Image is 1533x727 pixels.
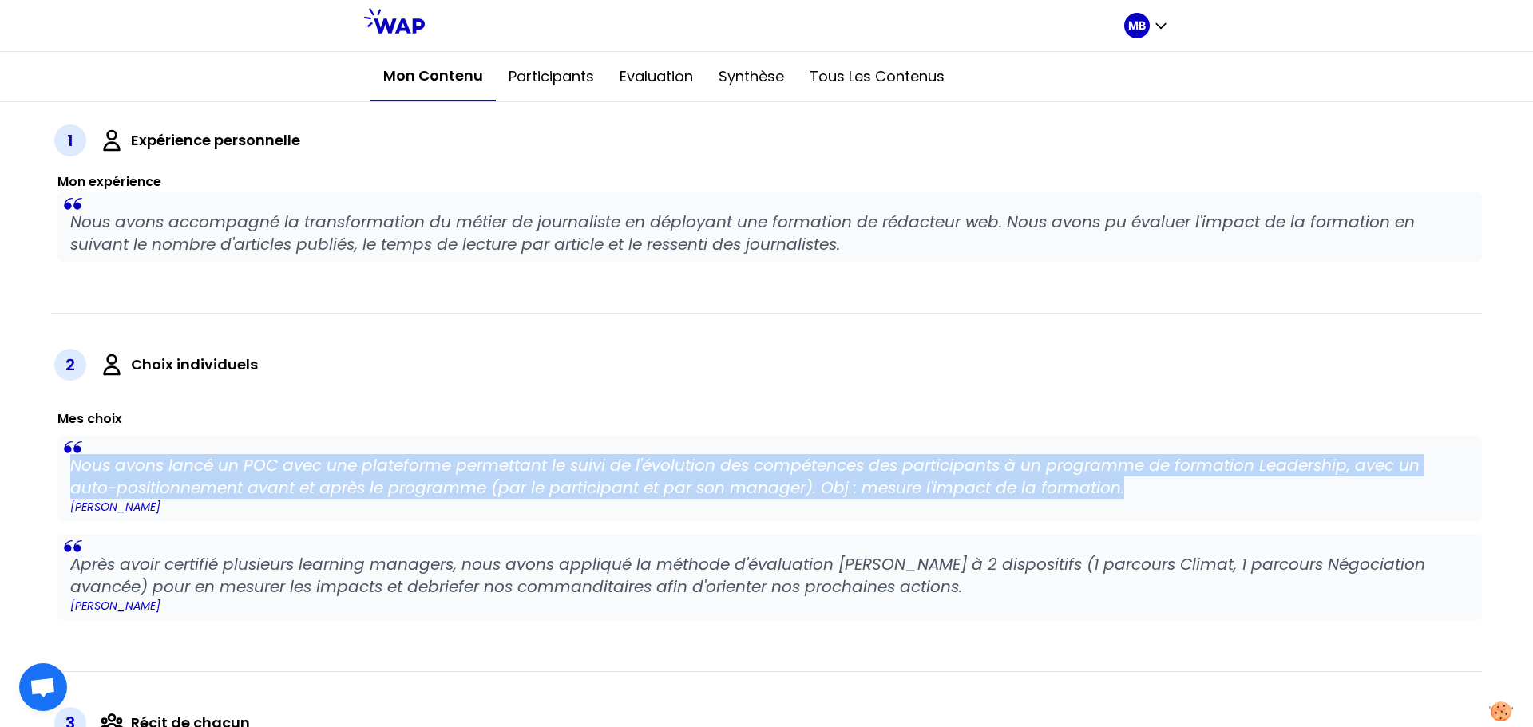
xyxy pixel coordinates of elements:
label: Expérience personnelle [131,129,300,152]
p: Après avoir certifié plusieurs learning managers, nous avons appliqué la méthode d'évaluation [PE... [70,553,1469,598]
button: Tous les contenus [797,53,957,101]
p: [PERSON_NAME] [70,499,1469,515]
p: [PERSON_NAME] [70,598,1469,614]
button: Mon contenu [370,52,496,101]
button: Synthèse [706,53,797,101]
p: Nous avons accompagné la transformation du métier de journaliste en déployant une formation de ré... [70,211,1469,255]
button: Evaluation [607,53,706,101]
p: MB [1128,18,1146,34]
label: Choix individuels [131,354,258,376]
div: 2 [54,349,86,381]
div: Ouvrir le chat [19,663,67,711]
h3: Mon expérience [57,172,1482,192]
button: Participants [496,53,607,101]
div: 1 [54,124,86,156]
button: MB [1124,13,1169,38]
h3: Mes choix [57,409,1482,429]
p: Nous avons lancé un POC avec une plateforme permettant le suivi de l'évolution des compétences de... [70,454,1469,499]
